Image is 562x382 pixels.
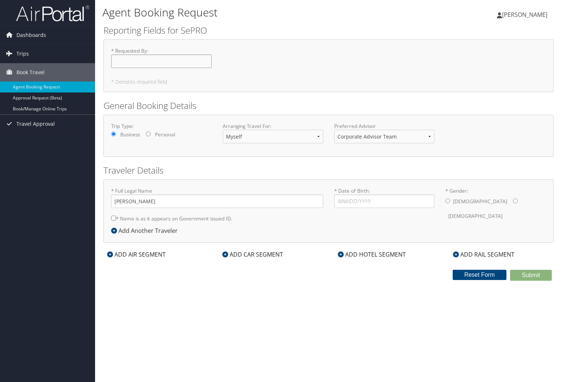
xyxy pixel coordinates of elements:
[16,5,89,22] img: airportal-logo.png
[510,270,552,281] button: Submit
[497,4,555,26] a: [PERSON_NAME]
[103,164,554,177] h2: Traveler Details
[111,226,181,235] div: Add Another Traveler
[223,122,323,130] label: Arranging Travel For:
[102,5,404,20] h1: Agent Booking Request
[111,122,212,130] label: Trip Type:
[103,24,554,37] h2: Reporting Fields for SePRO
[16,115,55,133] span: Travel Approval
[502,11,547,19] span: [PERSON_NAME]
[111,216,116,220] input: * Name is as it appears on Government issued ID.
[155,131,175,138] label: Personal
[111,212,233,225] label: * Name is as it appears on Government issued ID.
[120,131,140,138] label: Business
[445,198,450,203] input: * Gender:[DEMOGRAPHIC_DATA][DEMOGRAPHIC_DATA]
[111,47,212,68] label: * Requested By :
[334,122,435,130] label: Preferred Advisor
[16,26,46,44] span: Dashboards
[453,270,507,280] button: Reset Form
[219,250,287,259] div: ADD CAR SEGMENT
[111,54,212,68] input: * Requested By:
[448,209,502,223] label: [DEMOGRAPHIC_DATA]
[445,187,546,223] label: * Gender:
[334,194,435,208] input: * Date of Birth:
[16,63,45,82] span: Book Travel
[111,79,546,84] h5: * Denotes required field
[111,187,323,208] label: * Full Legal Name
[334,187,435,208] label: * Date of Birth:
[103,99,554,112] h2: General Booking Details
[103,250,169,259] div: ADD AIR SEGMENT
[111,194,323,208] input: * Full Legal Name
[449,250,518,259] div: ADD RAIL SEGMENT
[513,198,518,203] input: * Gender:[DEMOGRAPHIC_DATA][DEMOGRAPHIC_DATA]
[334,250,410,259] div: ADD HOTEL SEGMENT
[453,194,507,208] label: [DEMOGRAPHIC_DATA]
[16,45,29,63] span: Trips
